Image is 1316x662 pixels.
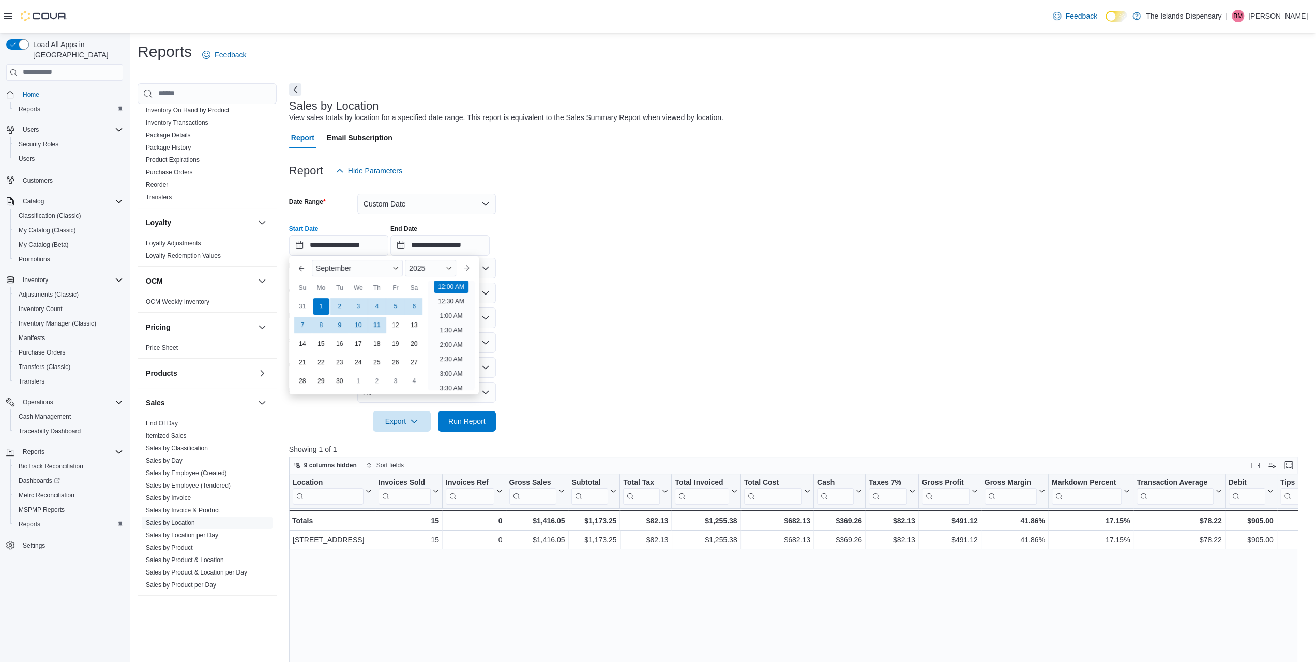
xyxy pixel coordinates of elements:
div: Cash [817,478,854,488]
span: Settings [23,541,45,550]
a: Sales by Product per Day [146,581,216,589]
button: Transfers (Classic) [10,360,127,374]
button: Traceabilty Dashboard [10,424,127,438]
div: Transaction Average [1137,478,1213,505]
div: day-5 [387,298,404,315]
input: Press the down key to enter a popover containing a calendar. Press the escape key to close the po... [289,235,388,256]
span: Email Subscription [327,127,392,148]
a: Sales by Day [146,457,183,464]
span: Cash Management [14,410,123,423]
button: Reports [10,102,127,116]
span: Home [19,88,123,101]
span: Inventory [23,276,48,284]
div: day-31 [294,298,311,315]
div: View sales totals by location for a specified date range. This report is equivalent to the Sales ... [289,112,723,123]
button: Hide Parameters [331,160,406,181]
button: Location [293,478,372,505]
a: Price Sheet [146,344,178,351]
div: Total Invoiced [675,478,729,505]
div: Brad Methvin [1232,10,1244,22]
a: My Catalog (Classic) [14,224,80,237]
span: Hide Parameters [348,166,402,176]
button: Gross Sales [509,478,565,505]
span: Operations [19,396,123,408]
div: day-2 [369,373,385,389]
div: day-1 [313,298,329,315]
li: 2:30 AM [435,353,466,365]
span: Traceabilty Dashboard [19,427,81,435]
button: Reports [19,446,49,458]
div: day-3 [387,373,404,389]
a: Sales by Product & Location [146,556,224,564]
div: day-12 [387,317,404,333]
button: Next month [458,260,475,276]
a: Transfers [146,194,172,201]
a: Transfers (Classic) [14,361,74,373]
span: MSPMP Reports [19,506,65,514]
button: 9 columns hidden [290,459,361,472]
h3: Report [289,165,323,177]
h3: Sales [146,398,165,408]
div: day-2 [331,298,348,315]
span: Package Details [146,131,191,139]
div: Button. Open the year selector. 2025 is currently selected. [405,260,456,276]
a: Users [14,153,39,165]
div: day-14 [294,335,311,352]
span: Home [23,91,39,99]
span: My Catalog (Beta) [14,239,123,251]
button: Total Invoiced [675,478,737,505]
span: Purchase Orders [19,348,66,357]
button: BioTrack Reconciliation [10,459,127,474]
a: Reports [14,103,44,115]
div: Invoices Ref [446,478,494,505]
li: 1:00 AM [435,310,466,322]
a: Purchase Orders [14,346,70,359]
a: MSPMP Reports [14,504,69,516]
a: Sales by Employee (Created) [146,469,227,477]
div: Gross Profit [921,478,969,488]
a: Sales by Location per Day [146,532,218,539]
a: Sales by Location [146,519,195,526]
button: Display options [1266,459,1278,472]
button: Sort fields [362,459,408,472]
button: Manifests [10,331,127,345]
span: Inventory Manager (Classic) [14,317,123,330]
a: BioTrack Reconciliation [14,460,87,473]
a: Sales by Employee (Tendered) [146,482,231,489]
a: Transfers [14,375,49,388]
div: day-22 [313,354,329,371]
span: Transfers (Classic) [14,361,123,373]
button: Reports [2,445,127,459]
span: Export [379,411,425,432]
div: day-1 [350,373,367,389]
button: Pricing [256,321,268,333]
a: Feedback [198,45,250,65]
a: Manifests [14,332,49,344]
button: Users [19,124,43,136]
span: Customers [23,176,53,185]
button: Open list of options [481,314,490,322]
div: day-3 [350,298,367,315]
span: Reports [19,520,40,528]
button: OCM [146,276,254,286]
span: Reports [23,448,44,456]
div: Subtotal [571,478,608,505]
div: day-16 [331,335,348,352]
button: Open list of options [481,264,490,272]
div: Gross Margin [984,478,1036,505]
h3: OCM [146,276,163,286]
button: Sales [256,396,268,409]
span: Package History [146,143,191,152]
div: Button. Open the month selector. September is currently selected. [312,260,403,276]
span: Sort fields [376,461,404,469]
a: Dashboards [14,475,64,487]
a: Settings [19,539,49,552]
span: Manifests [19,334,45,342]
button: Next [289,83,301,96]
span: Traceabilty Dashboard [14,425,123,437]
span: Inventory Count [14,303,123,315]
button: Inventory Manager (Classic) [10,316,127,331]
div: Total Cost [744,478,801,505]
a: Cash Management [14,410,75,423]
div: Gross Margin [984,478,1036,488]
